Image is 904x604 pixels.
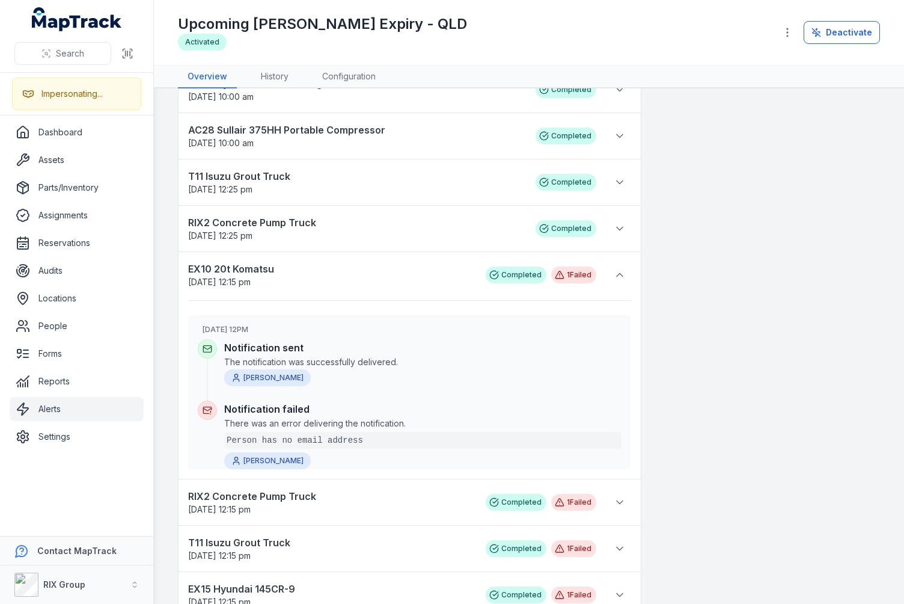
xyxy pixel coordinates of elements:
a: Audits [10,259,144,283]
a: Alerts [10,397,144,421]
strong: T11 Isuzu Grout Truck [188,535,474,550]
span: Search [56,48,84,60]
a: Parts/Inventory [10,176,144,200]
a: People [10,314,144,338]
strong: RIX2 Concrete Pump Truck [188,215,524,230]
div: Impersonating... [41,88,103,100]
time: 03/07/2025, 12:15:00 pm [188,550,251,561]
div: Completed [536,220,596,237]
span: [DATE] 12:25 pm [188,184,252,194]
a: Reports [10,369,144,393]
h4: Notification failed [224,402,621,416]
time: 15/07/2025, 10:00:00 am [188,138,254,148]
strong: T11 Isuzu Grout Truck [188,169,524,183]
strong: EX15 Hyundai 145CR-9 [188,582,474,596]
span: There was an error delivering the notification. [224,418,621,430]
a: MapTrack [32,7,122,31]
a: Overview [178,66,237,88]
a: AC28 Sullair 375HH Portable Compressor[DATE] 10:00 am [188,123,524,149]
div: Completed [536,128,596,144]
div: Completed [536,81,596,98]
strong: EX10 20t Komatsu [188,262,474,276]
time: 19/07/2025, 10:00:00 am [188,91,254,102]
strong: RIX2 Concrete Pump Truck [188,489,474,504]
a: Configuration [313,66,385,88]
div: Completed [536,174,596,191]
span: [DATE] 12:15 pm [188,277,251,287]
a: EX10 20t Komatsu[DATE] 12:15 pm [188,262,474,288]
a: Dashboard [10,120,144,144]
span: [DATE] 10:00 am [188,138,254,148]
code: Person has no email address [224,432,621,449]
span: [DATE] 12:15 pm [188,504,251,514]
a: Assignments [10,203,144,227]
a: RIX2 Concrete Pump Truck[DATE] 12:25 pm [188,215,524,242]
time: 03/07/2025, 12:15:00 pm [188,504,251,514]
span: The notification was successfully delivered. [224,356,621,368]
div: Completed [486,267,546,283]
a: [PERSON_NAME] [224,452,311,469]
button: Deactivate [804,21,880,44]
time: 03/07/2025, 12:25:00 pm [188,230,252,241]
h1: Upcoming [PERSON_NAME] Expiry - QLD [178,14,467,34]
strong: RIX Group [43,579,85,590]
div: Activated [178,34,227,51]
div: Completed [486,540,546,557]
span: [DATE] 12:25 pm [188,230,252,241]
a: [PERSON_NAME] [224,369,311,386]
a: T11 Isuzu Grout Truck[DATE] 12:15 pm [188,535,474,562]
a: History [251,66,298,88]
div: Completed [486,494,546,511]
strong: AC28 Sullair 375HH Portable Compressor [188,123,524,137]
time: 03/07/2025, 12:15:00 pm [188,277,251,287]
a: Forms [10,342,144,366]
a: EX28 Hyundai HX300L Longreach[DATE] 10:00 am [188,76,524,103]
h4: Notification sent [224,341,621,355]
a: Locations [10,286,144,310]
span: [DATE] 10:00 am [188,91,254,102]
strong: Contact MapTrack [37,546,117,556]
a: Reservations [10,231,144,255]
a: Settings [10,425,144,449]
a: RIX2 Concrete Pump Truck[DATE] 12:15 pm [188,489,474,516]
div: 1 Failed [551,267,596,283]
div: Completed [486,587,546,603]
button: Search [14,42,111,65]
a: T11 Isuzu Grout Truck[DATE] 12:25 pm [188,169,524,196]
span: [DATE] 12:15 pm [188,550,251,561]
div: 1 Failed [551,540,596,557]
a: Assets [10,148,144,172]
h3: [DATE] 12PM [203,325,621,334]
time: 03/07/2025, 12:25:00 pm [188,184,252,194]
div: 1 Failed [551,587,596,603]
div: 1 Failed [551,494,596,511]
